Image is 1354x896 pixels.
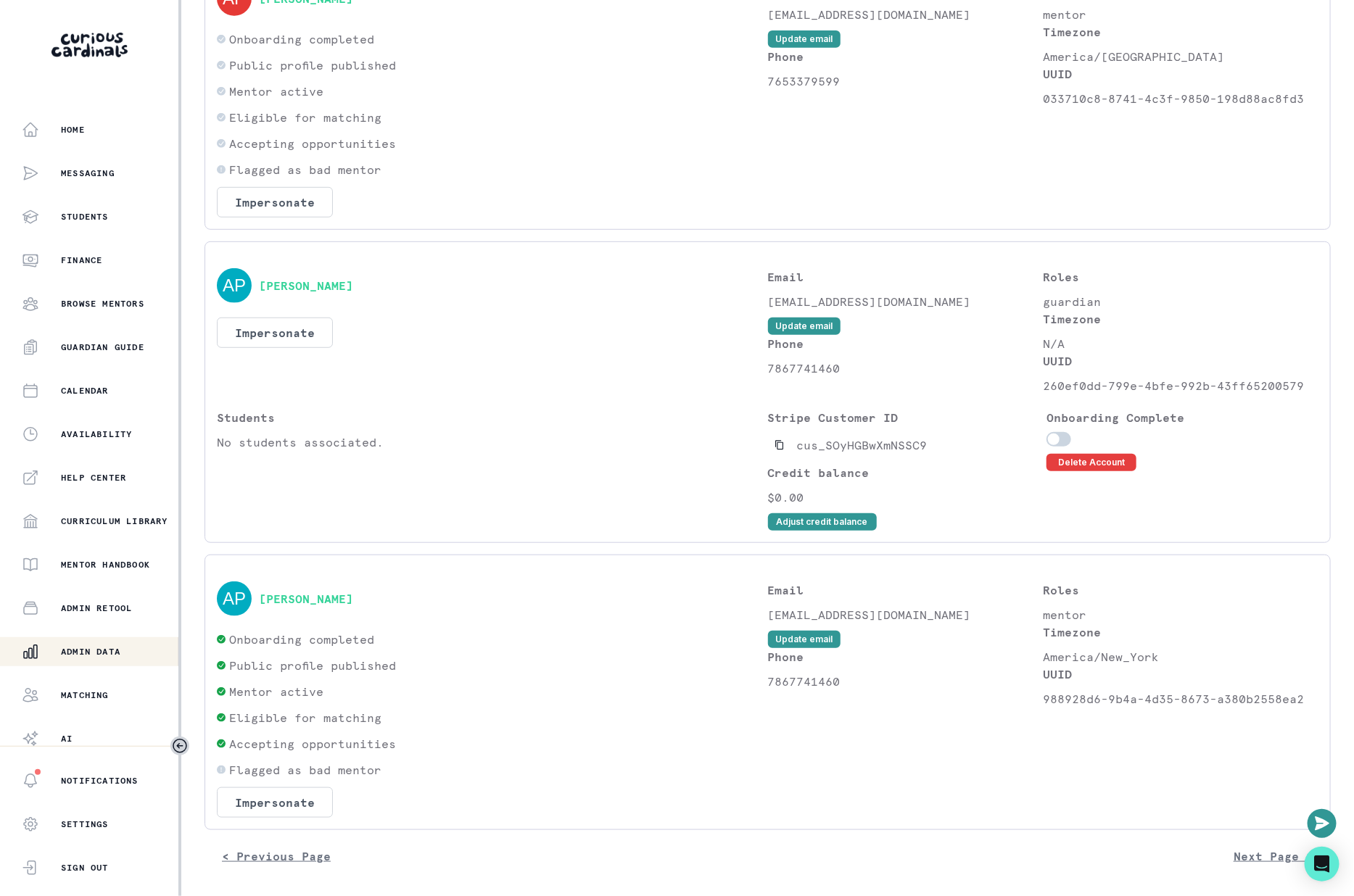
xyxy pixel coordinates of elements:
p: Roles [1043,581,1318,599]
p: Finance [61,254,102,266]
p: Browse Mentors [61,298,144,310]
button: Next Page > [1216,842,1331,871]
p: Mentor Handbook [61,559,150,571]
p: 033710c8-8741-4c3f-9850-198d88ac8fd3 [1043,90,1318,107]
p: [EMAIL_ADDRESS][DOMAIN_NAME] [768,293,1044,310]
button: [PERSON_NAME] [259,278,353,293]
p: Phone [768,648,1044,665]
p: Email [768,268,1044,286]
p: Availability [61,428,132,440]
p: 7653379599 [768,72,1044,90]
p: Accepting opportunities [229,135,396,152]
button: [PERSON_NAME] [259,592,353,606]
p: Flagged as bad mentor [229,161,381,178]
p: Mentor active [229,83,323,100]
p: [EMAIL_ADDRESS][DOMAIN_NAME] [768,606,1044,623]
p: Calendar [61,385,109,397]
p: Timezone [1043,623,1318,641]
p: Stripe Customer ID [768,409,1040,426]
p: Curriculum Library [61,515,168,527]
p: Students [217,409,768,426]
p: Accepting opportunities [229,735,396,752]
p: $0.00 [768,489,1040,506]
p: [EMAIL_ADDRESS][DOMAIN_NAME] [768,6,1044,23]
p: Timezone [1043,310,1318,328]
p: Onboarding completed [229,30,374,48]
button: Update email [768,631,841,648]
p: Flagged as bad mentor [229,761,381,779]
button: Toggle sidebar [170,737,189,755]
button: Update email [768,318,841,335]
img: svg [217,581,252,616]
p: 988928d6-9b4a-4d35-8673-a380b2558ea2 [1043,690,1318,708]
p: guardian [1043,293,1318,310]
p: Notifications [61,775,139,787]
button: Open or close messaging widget [1308,809,1337,838]
button: Adjust credit balance [768,513,877,531]
p: Help Center [61,472,126,484]
p: Mentor active [229,683,323,700]
p: N/A [1043,335,1318,352]
p: Timezone [1043,23,1318,41]
button: Impersonate [217,187,333,217]
p: No students associated. [217,434,768,451]
button: Impersonate [217,787,333,818]
img: Curious Cardinals Logo [51,33,128,57]
p: UUID [1043,352,1318,370]
p: 260ef0dd-799e-4bfe-992b-43ff65200579 [1043,377,1318,394]
img: svg [217,268,252,303]
p: Guardian Guide [61,341,144,353]
p: 7867741460 [768,673,1044,690]
p: Public profile published [229,657,396,674]
p: Onboarding completed [229,631,374,648]
p: Roles [1043,268,1318,286]
p: Sign Out [61,862,109,874]
button: Update email [768,30,841,48]
p: Onboarding Complete [1047,409,1318,426]
p: Phone [768,48,1044,65]
div: Open Intercom Messenger [1305,847,1339,882]
p: America/New_York [1043,648,1318,665]
p: UUID [1043,65,1318,83]
p: cus_SOyHGBwXmNSSC9 [797,436,928,454]
p: AI [61,733,73,744]
button: Delete Account [1047,454,1136,471]
p: mentor [1043,6,1318,23]
p: 7867741460 [768,360,1044,377]
p: Public profile published [229,57,396,74]
button: Copied to clipboard [768,434,791,457]
p: Phone [768,335,1044,352]
p: Admin Retool [61,602,132,614]
p: Eligible for matching [229,709,381,726]
p: Messaging [61,167,115,179]
p: UUID [1043,665,1318,683]
p: Credit balance [768,464,1040,481]
p: Home [61,124,85,136]
p: America/[GEOGRAPHIC_DATA] [1043,48,1318,65]
p: Matching [61,689,109,701]
button: Impersonate [217,318,333,348]
p: Admin Data [61,646,120,658]
p: Students [61,211,109,223]
p: mentor [1043,606,1318,623]
button: < Previous Page [205,842,348,871]
p: Settings [61,818,109,830]
p: Email [768,581,1044,599]
p: Eligible for matching [229,109,381,126]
